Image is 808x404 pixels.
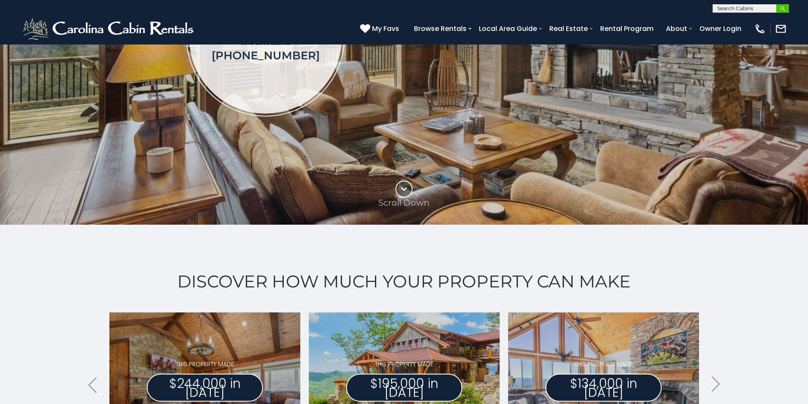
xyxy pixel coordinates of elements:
a: Local Area Guide [475,21,541,36]
a: Rental Program [596,21,658,36]
p: $195,000 in [DATE] [346,374,462,402]
a: Real Estate [545,21,592,36]
img: mail-regular-white.png [775,23,787,35]
p: THIS PROPERTY MADE [346,360,462,369]
p: Scroll Down [378,198,430,208]
a: Browse Rentals [410,21,471,36]
p: THIS PROPERTY MADE [545,360,662,369]
p: $244,000 in [DATE] [147,374,263,402]
a: Owner Login [695,21,746,36]
p: THIS PROPERTY MADE [147,360,263,369]
img: White-1-2.png [21,16,197,42]
img: phone-regular-white.png [754,23,766,35]
span: My Favs [372,23,399,34]
a: [PHONE_NUMBER] [212,49,320,62]
a: About [662,21,691,36]
p: $134,000 in [DATE] [545,374,662,402]
h2: Discover How Much Your Property Can Make [21,272,787,291]
a: My Favs [360,23,401,34]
